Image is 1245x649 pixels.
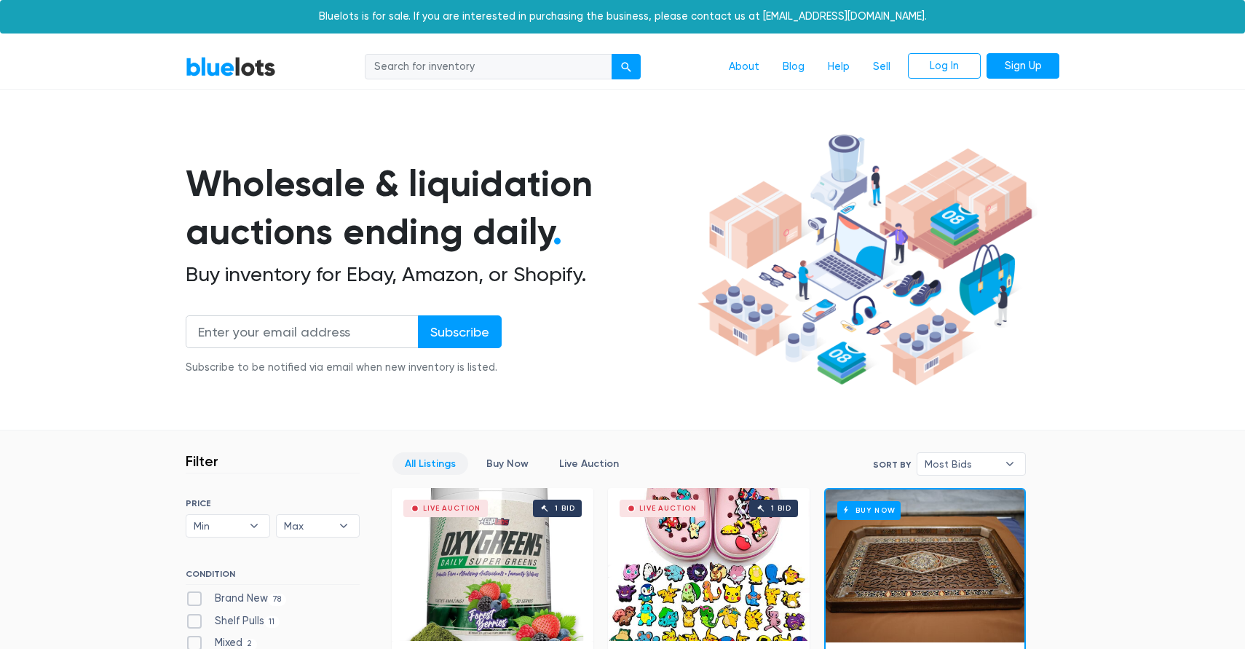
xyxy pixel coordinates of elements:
a: Help [816,53,861,81]
div: Live Auction [639,505,697,512]
a: All Listings [392,452,468,475]
label: Sort By [873,458,911,471]
b: ▾ [328,515,359,537]
label: Shelf Pulls [186,613,280,629]
a: BlueLots [186,56,276,77]
a: Log In [908,53,981,79]
div: Live Auction [423,505,481,512]
label: Brand New [186,591,286,607]
a: About [717,53,771,81]
span: 78 [268,594,286,605]
h2: Buy inventory for Ebay, Amazon, or Shopify. [186,262,692,287]
a: Buy Now [474,452,541,475]
a: Live Auction 1 bid [392,488,593,641]
input: Subscribe [418,315,502,348]
h6: CONDITION [186,569,360,585]
span: Max [284,515,332,537]
div: 1 bid [771,505,791,512]
img: hero-ee84e7d0318cb26816c560f6b4441b76977f77a177738b4e94f68c95b2b83dbb.png [692,127,1037,393]
a: Live Auction 1 bid [608,488,810,641]
span: Min [194,515,242,537]
span: 11 [264,616,280,628]
b: ▾ [239,515,269,537]
b: ▾ [995,453,1025,475]
input: Enter your email address [186,315,419,348]
input: Search for inventory [365,54,612,80]
h6: Buy Now [837,501,901,519]
a: Buy Now [826,489,1024,642]
span: . [553,210,562,253]
a: Sell [861,53,902,81]
span: Most Bids [925,453,997,475]
a: Sign Up [987,53,1059,79]
h1: Wholesale & liquidation auctions ending daily [186,160,692,256]
h3: Filter [186,452,218,470]
h6: PRICE [186,498,360,508]
div: 1 bid [555,505,574,512]
a: Blog [771,53,816,81]
div: Subscribe to be notified via email when new inventory is listed. [186,360,502,376]
a: Live Auction [547,452,631,475]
